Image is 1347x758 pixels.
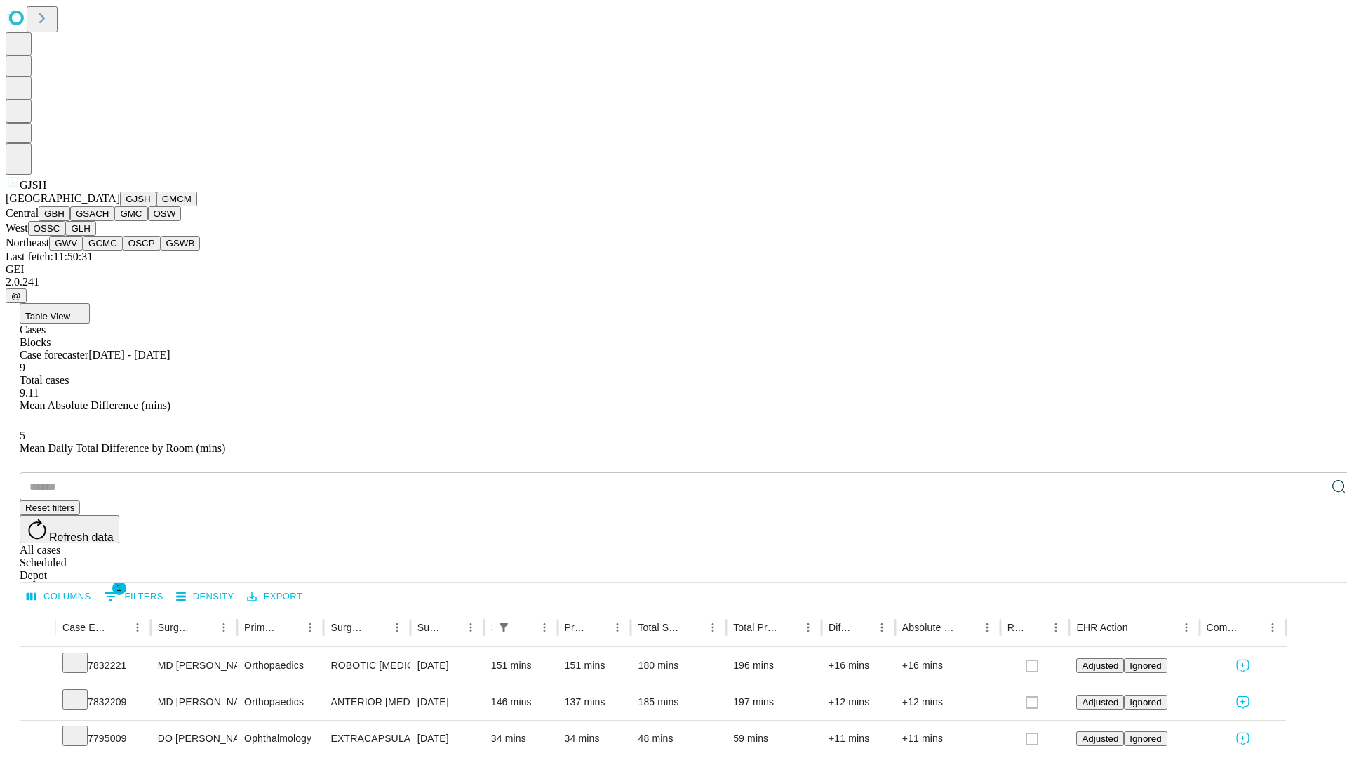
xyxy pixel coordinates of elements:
[1076,658,1124,673] button: Adjusted
[20,179,46,191] span: GJSH
[1082,697,1118,707] span: Adjusted
[158,721,230,757] div: DO [PERSON_NAME]
[565,721,624,757] div: 34 mins
[6,263,1341,276] div: GEI
[23,586,95,608] button: Select columns
[20,374,69,386] span: Total cases
[417,622,440,633] div: Surgery Date
[1130,697,1161,707] span: Ignored
[123,236,161,251] button: OSCP
[1263,618,1282,637] button: Menu
[20,442,225,454] span: Mean Daily Total Difference by Room (mins)
[148,206,182,221] button: OSW
[779,618,798,637] button: Sort
[1130,660,1161,671] span: Ignored
[20,515,119,543] button: Refresh data
[156,192,197,206] button: GMCM
[638,648,719,684] div: 180 mins
[977,618,997,637] button: Menu
[1082,733,1118,744] span: Adjusted
[638,622,682,633] div: Total Scheduled Duration
[70,206,114,221] button: GSACH
[6,192,120,204] span: [GEOGRAPHIC_DATA]
[49,236,83,251] button: GWV
[20,387,39,399] span: 9.11
[1026,618,1046,637] button: Sort
[6,207,39,219] span: Central
[214,618,234,637] button: Menu
[872,618,892,637] button: Menu
[330,684,403,720] div: ANTERIOR [MEDICAL_DATA] TOTAL HIP
[49,531,114,543] span: Refresh data
[27,727,48,752] button: Expand
[244,721,316,757] div: Ophthalmology
[281,618,300,637] button: Sort
[173,586,238,608] button: Density
[417,648,477,684] div: [DATE]
[958,618,977,637] button: Sort
[6,251,93,262] span: Last fetch: 11:50:31
[733,648,815,684] div: 196 mins
[565,648,624,684] div: 151 mins
[83,236,123,251] button: GCMC
[683,618,703,637] button: Sort
[6,237,49,248] span: Northeast
[703,618,723,637] button: Menu
[902,648,993,684] div: +16 mins
[6,222,28,234] span: West
[330,648,403,684] div: ROBOTIC [MEDICAL_DATA] KNEE TOTAL
[20,361,25,373] span: 9
[11,291,21,301] span: @
[608,618,627,637] button: Menu
[27,654,48,679] button: Expand
[20,430,25,441] span: 5
[88,349,170,361] span: [DATE] - [DATE]
[20,399,170,411] span: Mean Absolute Difference (mins)
[733,684,815,720] div: 197 mins
[902,721,993,757] div: +11 mins
[588,618,608,637] button: Sort
[300,618,320,637] button: Menu
[565,684,624,720] div: 137 mins
[1207,622,1242,633] div: Comments
[1177,618,1196,637] button: Menu
[158,648,230,684] div: MD [PERSON_NAME] [PERSON_NAME]
[515,618,535,637] button: Sort
[368,618,387,637] button: Sort
[1124,658,1167,673] button: Ignored
[902,684,993,720] div: +12 mins
[494,618,514,637] div: 1 active filter
[108,618,128,637] button: Sort
[829,721,888,757] div: +11 mins
[25,503,74,513] span: Reset filters
[1046,618,1066,637] button: Menu
[733,721,815,757] div: 59 mins
[1124,695,1167,710] button: Ignored
[158,684,230,720] div: MD [PERSON_NAME] [PERSON_NAME]
[65,221,95,236] button: GLH
[25,311,70,321] span: Table View
[62,622,107,633] div: Case Epic Id
[62,721,144,757] div: 7795009
[798,618,818,637] button: Menu
[20,349,88,361] span: Case forecaster
[852,618,872,637] button: Sort
[417,721,477,757] div: [DATE]
[1076,731,1124,746] button: Adjusted
[330,721,403,757] div: EXTRACAPSULAR CATARACT REMOVAL WITH [MEDICAL_DATA]
[244,648,316,684] div: Orthopaedics
[1082,660,1118,671] span: Adjusted
[39,206,70,221] button: GBH
[491,622,492,633] div: Scheduled In Room Duration
[112,581,126,595] span: 1
[638,684,719,720] div: 185 mins
[114,206,147,221] button: GMC
[638,721,719,757] div: 48 mins
[1007,622,1026,633] div: Resolved in EHR
[158,622,193,633] div: Surgeon Name
[6,288,27,303] button: @
[1243,618,1263,637] button: Sort
[829,648,888,684] div: +16 mins
[829,622,851,633] div: Difference
[120,192,156,206] button: GJSH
